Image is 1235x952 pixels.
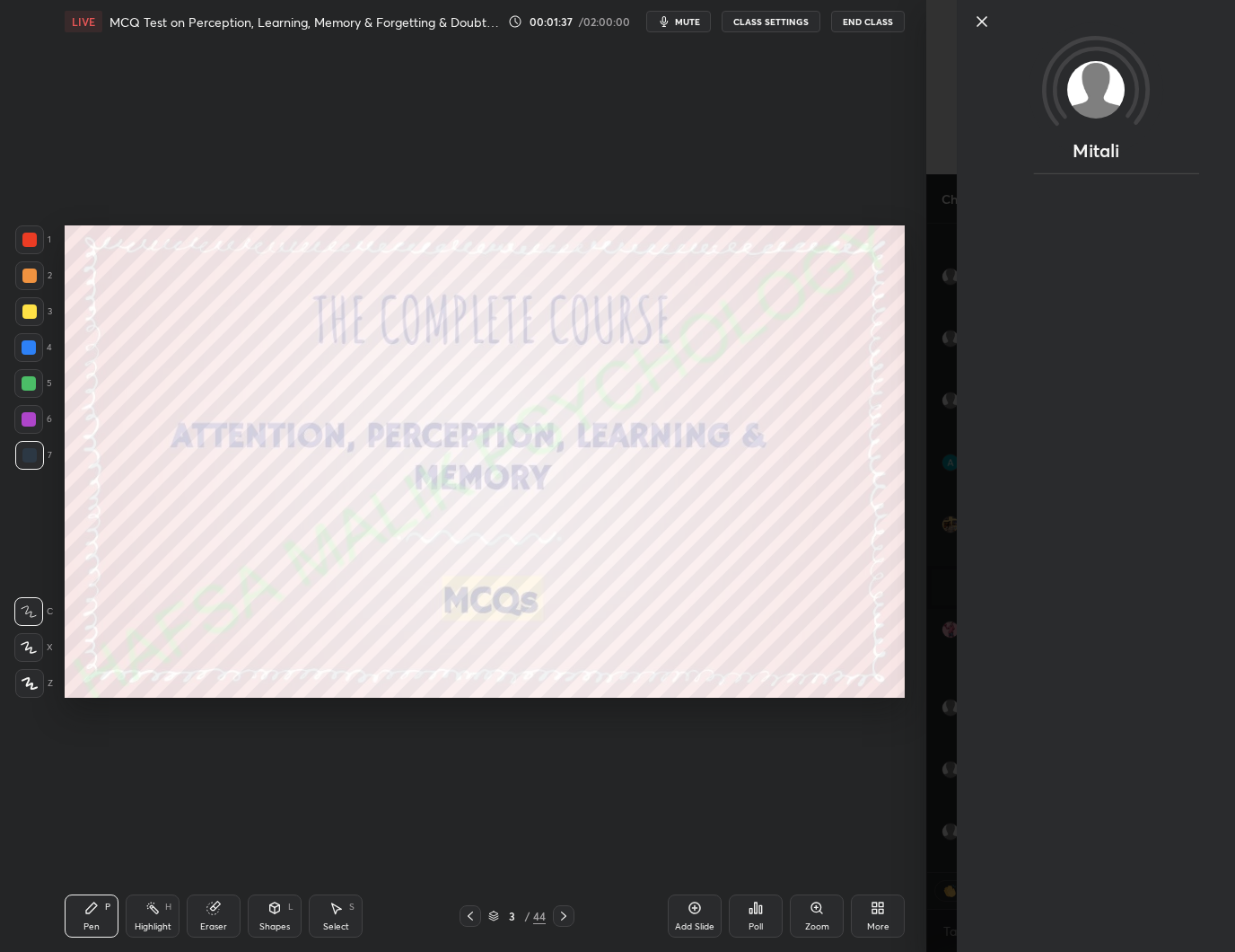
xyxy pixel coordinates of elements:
[1067,61,1125,119] img: default.png
[15,441,52,470] div: 7
[83,922,100,931] div: Pen
[259,922,290,931] div: Shapes
[957,159,1235,178] div: animation
[675,922,714,931] div: Add Slide
[867,922,889,931] div: More
[15,261,52,290] div: 2
[14,333,52,362] div: 4
[65,11,102,32] div: LIVE
[749,922,763,931] div: Poll
[14,369,52,398] div: 5
[14,597,53,626] div: C
[200,922,227,931] div: Eraser
[1073,144,1119,158] p: Mitali
[135,922,171,931] div: Highlight
[831,11,905,32] button: End Class
[15,225,51,254] div: 1
[646,11,711,32] button: mute
[533,908,546,924] div: 44
[805,922,829,931] div: Zoom
[165,903,171,912] div: H
[14,405,52,434] div: 6
[349,903,355,912] div: S
[524,911,530,921] div: /
[675,15,700,28] span: mute
[14,633,53,662] div: X
[503,911,521,921] div: 3
[15,297,52,326] div: 3
[288,903,293,912] div: L
[323,922,349,931] div: Select
[15,669,53,698] div: Z
[722,11,820,32] button: CLASS SETTINGS
[105,903,110,912] div: P
[109,13,501,31] h4: MCQ Test on Perception, Learning, Memory & Forgetting & Doubt Clearing Session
